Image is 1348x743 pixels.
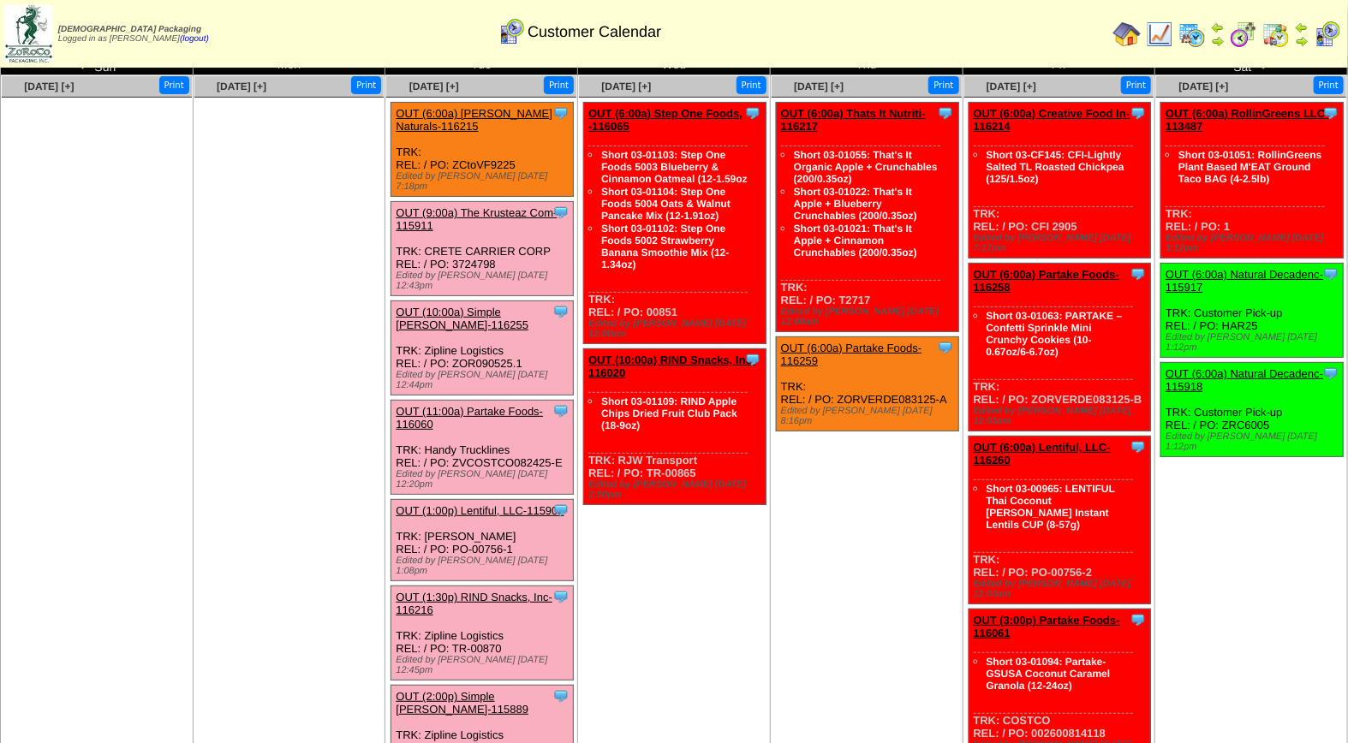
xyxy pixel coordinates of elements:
a: OUT (6:00a) RollinGreens LLC-113487 [1166,107,1329,133]
div: Edited by [PERSON_NAME] [DATE] 1:12pm [1166,431,1343,452]
a: OUT (6:00a) Step One Foods, -116065 [588,107,743,133]
img: calendarprod.gif [1178,21,1206,48]
a: Short 03-01051: RollinGreens Plant Based M'EAT Ground Taco BAG (4-2.5lb) [1178,149,1321,185]
a: Short 03-01104: Step One Foods 5004 Oats & Walnut Pancake Mix (12-1.91oz) [601,186,731,222]
a: [DATE] [+] [217,80,266,92]
img: Tooltip [1322,104,1339,122]
span: Customer Calendar [528,23,661,41]
div: TRK: REL: / PO: ZORVERDE083125-B [969,264,1151,431]
a: Short 03-01021: That's It Apple + Cinnamon Crunchables (200/0.35oz) [794,223,917,259]
a: [DATE] [+] [601,80,651,92]
a: Short 03-00965: LENTIFUL Thai Coconut [PERSON_NAME] Instant Lentils CUP (8-57g) [987,483,1115,531]
a: [DATE] [+] [24,80,74,92]
a: Short 03-01022: That's It Apple + Blueberry Crunchables (200/0.35oz) [794,186,917,222]
a: OUT (2:00p) Simple [PERSON_NAME]-115889 [396,690,528,716]
div: TRK: REL: / PO: CFI 2905 [969,103,1151,259]
a: [DATE] [+] [794,80,844,92]
img: Tooltip [552,687,570,704]
a: OUT (6:00a) Thats It Nutriti-116217 [781,107,926,133]
a: Short 03-01094: Partake-GSUSA Coconut Caramel Granola (12-24oz) [987,656,1111,692]
a: OUT (1:00p) Lentiful, LLC-115903 [396,504,564,517]
div: TRK: Zipline Logistics REL: / PO: TR-00870 [391,586,574,681]
div: Edited by [PERSON_NAME] [DATE] 7:18pm [396,171,573,192]
a: OUT (6:00a) [PERSON_NAME] Naturals-116215 [396,107,552,133]
a: OUT (3:00p) Partake Foods-116061 [974,614,1120,639]
img: zoroco-logo-small.webp [5,5,52,62]
div: TRK: REL: / PO: PO-00756-2 [969,437,1151,604]
img: Tooltip [1322,265,1339,282]
div: Edited by [PERSON_NAME] [DATE] 1:12pm [1166,332,1343,353]
a: [DATE] [+] [409,80,459,92]
div: Edited by [PERSON_NAME] [DATE] 12:44pm [396,370,573,390]
button: Print [351,76,381,94]
span: Logged in as [PERSON_NAME] [58,25,209,44]
img: home.gif [1113,21,1141,48]
img: Tooltip [1130,438,1147,455]
img: arrowleft.gif [1211,21,1225,34]
div: Edited by [PERSON_NAME] [DATE] 8:16pm [781,406,958,426]
button: Print [1121,76,1151,94]
img: Tooltip [552,204,570,221]
a: OUT (1:30p) RIND Snacks, Inc-116216 [396,591,552,616]
div: Edited by [PERSON_NAME] [DATE] 2:50pm [588,479,766,500]
img: Tooltip [552,588,570,605]
div: TRK: REL: / PO: 00851 [584,103,766,344]
a: Short 03-01109: RIND Apple Chips Dried Fruit Club Pack (18-9oz) [601,395,737,431]
a: OUT (6:00a) Natural Decadenc-115917 [1166,268,1323,294]
div: TRK: Zipline Logistics REL: / PO: ZOR090525.1 [391,301,574,395]
div: TRK: REL: / PO: 1 [1161,103,1344,259]
div: TRK: Customer Pick-up REL: / PO: ZRC6005 [1161,363,1344,457]
div: TRK: REL: / PO: ZCtoVF9225 [391,103,574,197]
img: Tooltip [1130,104,1147,122]
a: OUT (6:00a) Creative Food In-116214 [974,107,1130,133]
div: TRK: CRETE CARRIER CORP REL: / PO: 3724798 [391,202,574,296]
a: Short 03-01102: Step One Foods 5002 Strawberry Banana Smoothie Mix (12-1.34oz) [601,223,729,270]
a: [DATE] [+] [987,80,1036,92]
div: TRK: REL: / PO: T2717 [776,103,958,332]
img: arrowright.gif [1211,34,1225,48]
img: Tooltip [552,104,570,122]
div: Edited by [PERSON_NAME] [DATE] 12:45pm [396,655,573,675]
div: TRK: Handy Trucklines REL: / PO: ZVCOSTCO082425-E [391,401,574,495]
div: Edited by [PERSON_NAME] [DATE] 12:00am [588,318,766,339]
img: arrowleft.gif [1295,21,1309,34]
button: Print [737,76,766,94]
div: Edited by [PERSON_NAME] [DATE] 12:00am [974,406,1151,426]
a: OUT (6:00a) Natural Decadenc-115918 [1166,367,1323,393]
a: OUT (6:00a) Partake Foods-116258 [974,268,1120,294]
img: Tooltip [552,303,570,320]
a: OUT (10:00a) RIND Snacks, Inc-116020 [588,354,755,379]
a: OUT (11:00a) Partake Foods-116060 [396,405,543,431]
a: OUT (10:00a) Simple [PERSON_NAME]-116255 [396,306,528,331]
a: [DATE] [+] [1179,80,1229,92]
div: TRK: Customer Pick-up REL: / PO: HAR25 [1161,264,1344,358]
img: Tooltip [552,402,570,419]
a: Short 03-01103: Step One Foods 5003 Blueberry & Cinnamon Oatmeal (12-1.59oz [601,149,748,185]
a: (logout) [180,34,209,44]
button: Print [544,76,574,94]
span: [DEMOGRAPHIC_DATA] Packaging [58,25,201,34]
img: line_graph.gif [1146,21,1173,48]
a: OUT (6:00a) Lentiful, LLC-116260 [974,441,1111,467]
div: Edited by [PERSON_NAME] [DATE] 12:20pm [396,469,573,490]
button: Print [1314,76,1344,94]
div: TRK: [PERSON_NAME] REL: / PO: PO-00756-1 [391,500,574,581]
div: TRK: RJW Transport REL: / PO: TR-00865 [584,349,766,505]
a: Short 03-01063: PARTAKE – Confetti Sprinkle Mini Crunchy Cookies (10-0.67oz/6-6.7oz) [987,310,1123,358]
a: OUT (6:00a) Partake Foods-116259 [781,342,922,367]
img: calendarcustomer.gif [1314,21,1341,48]
img: Tooltip [1130,265,1147,282]
img: Tooltip [937,104,954,122]
div: Edited by [PERSON_NAME] [DATE] 7:17pm [974,233,1151,253]
div: Edited by [PERSON_NAME] [DATE] 12:43pm [396,270,573,291]
img: Tooltip [937,339,954,356]
div: Edited by [PERSON_NAME] [DATE] 12:00am [781,306,958,327]
img: calendarinout.gif [1262,21,1290,48]
img: calendarblend.gif [1230,21,1257,48]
